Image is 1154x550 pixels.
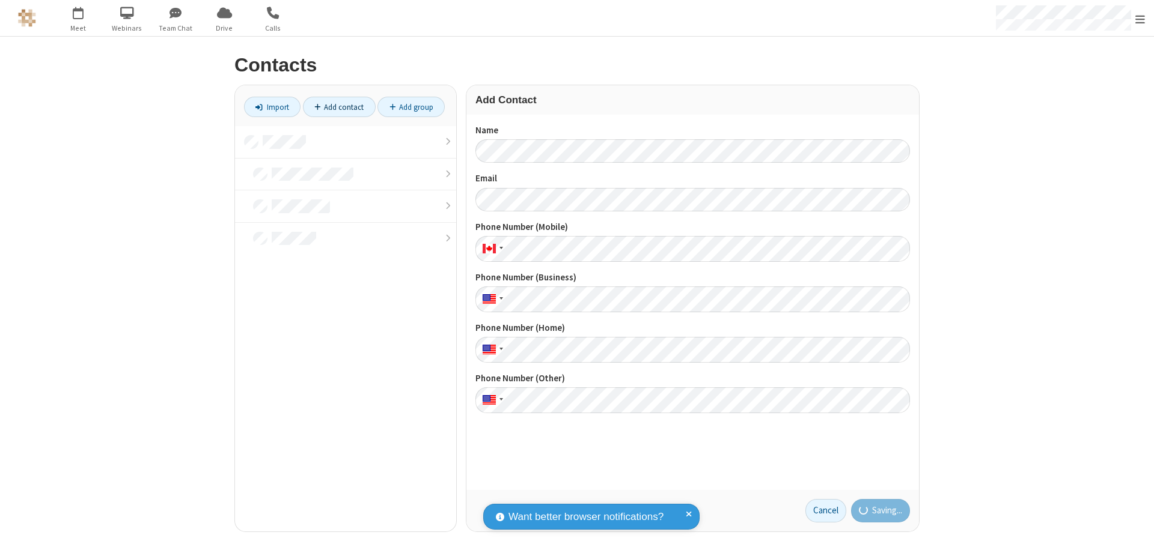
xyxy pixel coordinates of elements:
[202,23,247,34] span: Drive
[303,97,376,117] a: Add contact
[475,124,910,137] label: Name
[475,372,910,385] label: Phone Number (Other)
[251,23,296,34] span: Calls
[377,97,445,117] a: Add group
[234,55,920,76] h2: Contacts
[475,220,910,234] label: Phone Number (Mobile)
[805,499,846,523] a: Cancel
[105,23,150,34] span: Webinars
[153,23,198,34] span: Team Chat
[475,271,910,285] label: Phone Number (Business)
[244,97,301,117] a: Import
[475,286,507,312] div: United States: + 1
[56,23,101,34] span: Meet
[18,9,36,27] img: QA Selenium DO NOT DELETE OR CHANGE
[508,509,664,525] span: Want better browser notifications?
[475,337,507,363] div: United States: + 1
[475,94,910,106] h3: Add Contact
[475,387,507,413] div: United States: + 1
[851,499,911,523] button: Saving...
[475,172,910,186] label: Email
[872,504,902,518] span: Saving...
[475,236,507,262] div: Canada: + 1
[475,321,910,335] label: Phone Number (Home)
